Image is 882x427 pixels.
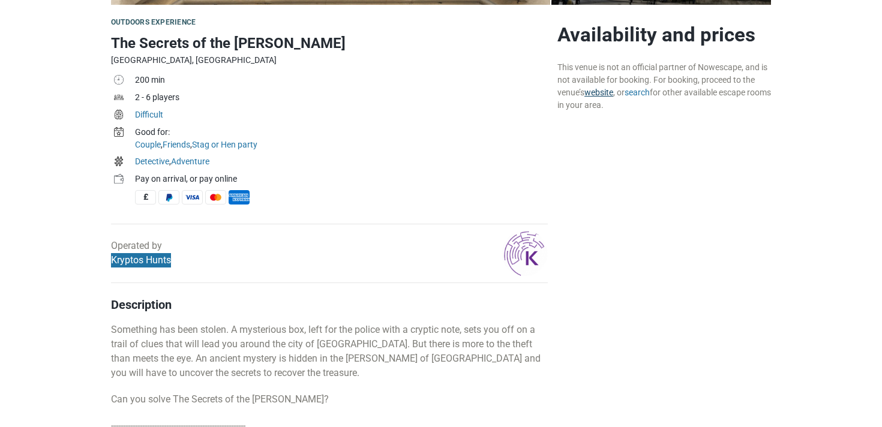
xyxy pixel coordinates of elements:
[111,297,548,312] h4: Description
[229,190,250,205] span: American Express
[135,154,548,172] td: ,
[135,73,548,90] td: 200 min
[182,190,203,205] span: Visa
[171,157,209,166] a: Adventure
[135,157,169,166] a: Detective
[163,140,190,149] a: Friends
[135,125,548,154] td: , ,
[111,18,196,26] span: Outdoors Experience
[111,323,548,380] p: Something has been stolen. A mysterious box, left for the police with a cryptic note, sets you of...
[135,190,156,205] span: Cash
[111,239,171,267] div: Operated by
[625,88,650,97] a: search
[111,392,548,407] p: Can you solve The Secrets of the [PERSON_NAME]?
[502,230,548,276] img: 754dda4b1ba34c6fl.png
[111,32,548,54] h1: The Secrets of the [PERSON_NAME]
[205,190,226,205] span: MasterCard
[557,23,771,47] h2: Availability and prices
[584,88,613,97] a: website
[135,110,163,119] a: Difficult
[111,254,171,266] a: Kryptos Hunts
[135,126,548,139] div: Good for:
[192,140,257,149] a: Stag or Hen party
[135,140,161,149] a: Couple
[135,173,548,185] div: Pay on arrival, or pay online
[135,90,548,107] td: 2 - 6 players
[557,61,771,112] div: This venue is not an official partner of Nowescape, and is not available for booking. For booking...
[111,54,548,67] div: [GEOGRAPHIC_DATA], [GEOGRAPHIC_DATA]
[158,190,179,205] span: PayPal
